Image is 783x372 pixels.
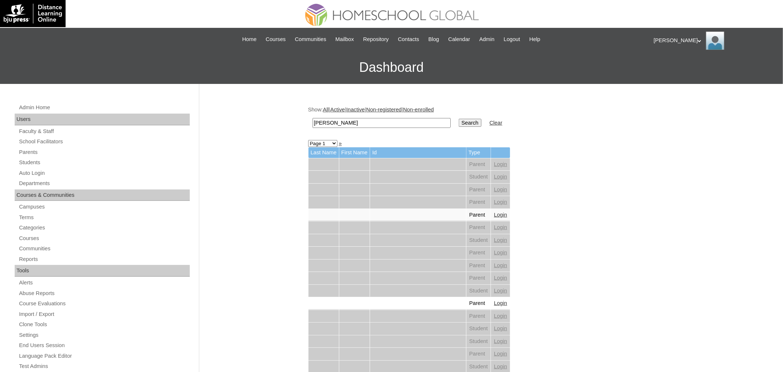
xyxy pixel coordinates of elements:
td: Parent [466,196,491,209]
a: Login [494,174,507,180]
a: Login [494,313,507,319]
a: Terms [18,213,190,222]
a: Course Evaluations [18,299,190,308]
td: Parent [466,348,491,360]
a: Login [494,351,507,357]
h3: Dashboard [4,51,779,84]
a: Logout [500,35,524,44]
a: School Facilitators [18,137,190,146]
span: Home [242,35,256,44]
td: Parent [466,259,491,272]
a: Auto Login [18,169,190,178]
a: Login [494,300,507,306]
a: Categories [18,223,190,232]
a: Parents [18,148,190,157]
a: Abuse Reports [18,289,190,298]
a: Active [330,107,345,113]
td: Last Name [309,147,339,158]
td: Student [466,171,491,183]
a: Departments [18,179,190,188]
a: Inactive [346,107,365,113]
td: Parent [466,297,491,310]
a: Login [494,161,507,167]
td: Parent [466,158,491,171]
a: Communities [291,35,330,44]
div: Show: | | | | [308,106,671,132]
a: Login [494,250,507,255]
a: Contacts [394,35,423,44]
span: Contacts [398,35,419,44]
a: Login [494,262,507,268]
td: Type [466,147,491,158]
a: Login [494,338,507,344]
a: Login [494,364,507,369]
a: Clone Tools [18,320,190,329]
a: Login [494,187,507,192]
a: Repository [359,35,392,44]
span: Mailbox [336,35,354,44]
td: Student [466,323,491,335]
span: Communities [295,35,326,44]
div: Courses & Communities [15,189,190,201]
a: Campuses [18,202,190,211]
a: Settings [18,331,190,340]
a: Blog [425,35,443,44]
a: Language Pack Editor [18,351,190,361]
span: Logout [504,35,520,44]
a: Faculty & Staff [18,127,190,136]
div: Users [15,114,190,125]
td: Parent [466,209,491,221]
td: Parent [466,221,491,234]
div: [PERSON_NAME] [654,32,776,50]
td: Parent [466,310,491,323]
span: Help [529,35,540,44]
td: Id [370,147,466,158]
a: End Users Session [18,341,190,350]
div: Tools [15,265,190,277]
a: Login [494,224,507,230]
a: Login [494,212,507,218]
img: logo-white.png [4,4,62,23]
td: Parent [466,247,491,259]
a: Login [494,237,507,243]
span: Courses [266,35,286,44]
a: Admin Home [18,103,190,112]
input: Search [313,118,451,128]
td: Student [466,234,491,247]
a: Reports [18,255,190,264]
span: Calendar [448,35,470,44]
a: Courses [262,35,289,44]
a: Help [526,35,544,44]
input: Search [459,119,481,127]
td: First Name [339,147,370,158]
img: Ariane Ebuen [706,32,724,50]
a: Mailbox [332,35,358,44]
span: Blog [428,35,439,44]
a: Admin [476,35,498,44]
td: Parent [466,184,491,196]
a: Alerts [18,278,190,287]
td: Student [466,285,491,297]
a: Home [239,35,260,44]
a: Login [494,325,507,331]
a: » [339,140,342,146]
span: Repository [363,35,389,44]
a: Test Admins [18,362,190,371]
a: Communities [18,244,190,253]
a: Login [494,275,507,281]
td: Parent [466,272,491,284]
td: Student [466,335,491,348]
a: Calendar [445,35,474,44]
a: Students [18,158,190,167]
a: Clear [490,120,502,126]
span: Admin [479,35,495,44]
a: Import / Export [18,310,190,319]
a: All [323,107,329,113]
a: Non-enrolled [403,107,434,113]
a: Non-registered [366,107,402,113]
a: Login [494,199,507,205]
a: Courses [18,234,190,243]
a: Login [494,288,507,294]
